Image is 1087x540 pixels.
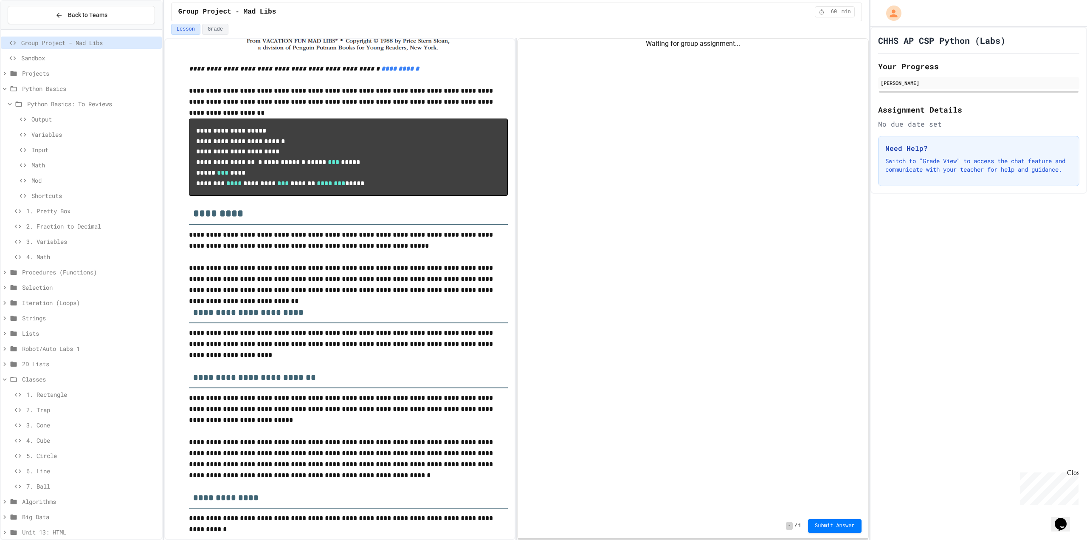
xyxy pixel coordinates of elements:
span: 2D Lists [22,359,158,368]
button: Lesson [171,24,200,35]
span: 60 [827,8,841,15]
div: Waiting for group assignment... [518,39,868,49]
span: 1. Rectangle [26,390,158,399]
span: Python Basics: To Reviews [27,99,158,108]
span: Classes [22,375,158,384]
h1: CHHS AP CSP Python (Labs) [878,34,1005,46]
span: 2. Fraction to Decimal [26,222,158,231]
span: Output [31,115,158,124]
span: Mod [31,176,158,185]
span: Back to Teams [68,11,107,20]
h3: Need Help? [885,143,1072,153]
span: Strings [22,314,158,322]
div: No due date set [878,119,1079,129]
span: 2. Trap [26,405,158,414]
div: Chat with us now!Close [3,3,59,54]
span: Iteration (Loops) [22,298,158,307]
div: [PERSON_NAME] [881,79,1077,87]
span: Input [31,145,158,154]
span: Shortcuts [31,191,158,200]
span: 6. Line [26,466,158,475]
span: 4. Cube [26,436,158,445]
p: Switch to "Grade View" to access the chat feature and communicate with your teacher for help and ... [885,157,1072,174]
span: 1. Pretty Box [26,206,158,215]
span: Submit Answer [815,523,855,529]
span: Group Project - Mad Libs [178,7,276,17]
span: 7. Ball [26,482,158,491]
span: 1 [798,523,801,529]
div: My Account [877,3,904,23]
span: Procedures (Functions) [22,268,158,277]
span: Selection [22,283,158,292]
iframe: chat widget [1051,506,1079,532]
span: 4. Math [26,252,158,261]
h2: Assignment Details [878,104,1079,116]
span: Python Basics [22,84,158,93]
span: / [794,523,797,529]
span: Big Data [22,512,158,521]
span: 3. Cone [26,421,158,430]
span: Variables [31,130,158,139]
span: Sandbox [21,54,158,62]
span: Math [31,161,158,170]
span: 5. Circle [26,451,158,460]
span: min [842,8,851,15]
span: Algorithms [22,497,158,506]
span: 3. Variables [26,237,158,246]
span: Unit 13: HTML [22,528,158,537]
span: Group Project - Mad Libs [21,38,158,47]
button: Grade [202,24,228,35]
button: Submit Answer [808,519,862,533]
iframe: chat widget [1017,469,1079,505]
h2: Your Progress [878,60,1079,72]
span: - [786,522,792,530]
span: Lists [22,329,158,338]
span: Robot/Auto Labs 1 [22,344,158,353]
button: Back to Teams [8,6,155,24]
span: Projects [22,69,158,78]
